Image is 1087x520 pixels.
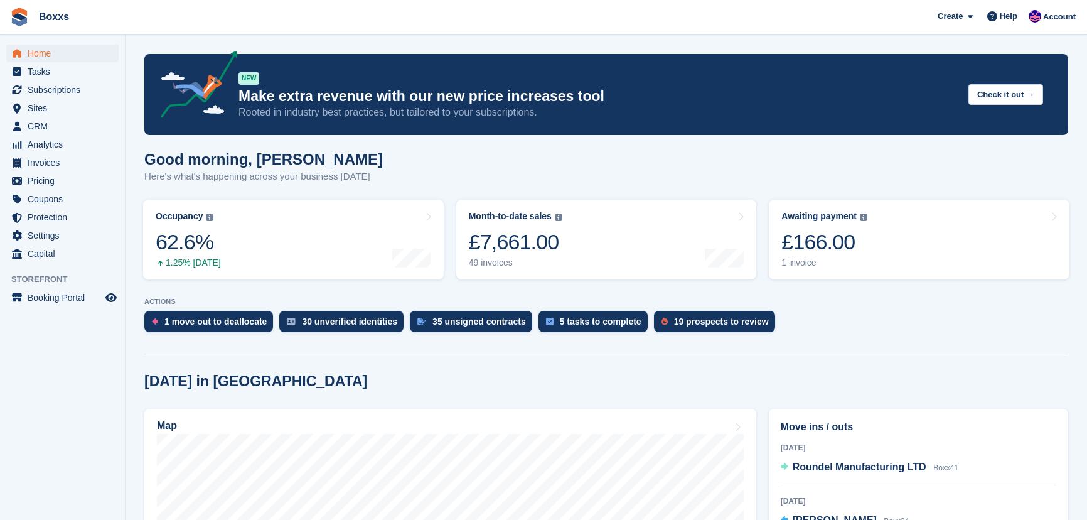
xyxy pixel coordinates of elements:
a: 19 prospects to review [654,311,781,339]
p: Make extra revenue with our new price increases tool [238,87,958,106]
a: menu [6,209,119,226]
a: menu [6,117,119,135]
span: Protection [28,209,103,226]
div: 30 unverified identities [302,317,397,327]
div: Occupancy [156,211,203,222]
div: [DATE] [781,496,1056,507]
div: £166.00 [781,229,867,255]
div: 5 tasks to complete [560,317,641,327]
a: menu [6,245,119,263]
h2: Map [157,420,177,431]
img: stora-icon-8386f47178a22dfd0bd8f6a31ec36ba5ce8667c1dd55bd0f319d3a0aa187defe.svg [10,8,29,26]
a: Month-to-date sales £7,661.00 49 invoices [456,200,757,279]
img: task-75834270c22a3079a89374b754ae025e5fb1db73e45f91037f5363f120a921f8.svg [546,318,554,325]
span: Booking Portal [28,289,103,306]
div: [DATE] [781,442,1056,453]
span: Sites [28,99,103,117]
img: prospect-51fa495bee0391a8d652442698ab0144808aea92771e9ea1ae160a38d050c398.svg [661,318,668,325]
a: 35 unsigned contracts [410,311,538,339]
img: icon-info-grey-7440780725fd019a000dd9b08b2336e03edf1995a4989e88bcd33f0948082b44.svg [860,214,867,221]
span: Analytics [28,136,103,153]
span: CRM [28,117,103,135]
a: Boxxs [34,6,74,27]
a: menu [6,154,119,171]
span: Help [1000,10,1017,23]
div: NEW [238,72,259,85]
h2: [DATE] in [GEOGRAPHIC_DATA] [144,373,367,390]
img: icon-info-grey-7440780725fd019a000dd9b08b2336e03edf1995a4989e88bcd33f0948082b44.svg [206,214,213,221]
a: Roundel Manufacturing LTD Boxx41 [781,460,959,476]
span: Pricing [28,172,103,190]
span: Subscriptions [28,81,103,99]
img: verify_identity-adf6edd0f0f0b5bbfe63781bf79b02c33cf7c696d77639b501bdc392416b5a36.svg [287,318,296,325]
span: Invoices [28,154,103,171]
span: Account [1043,11,1076,23]
span: Capital [28,245,103,263]
div: 1 move out to deallocate [164,317,267,327]
a: menu [6,45,119,62]
div: 35 unsigned contracts [432,317,526,327]
a: menu [6,289,119,306]
a: menu [6,172,119,190]
span: Roundel Manufacturing LTD [793,462,926,472]
div: 19 prospects to review [674,317,769,327]
a: menu [6,227,119,244]
a: 30 unverified identities [279,311,410,339]
img: move_outs_to_deallocate_icon-f764333ba52eb49d3ac5e1228854f67142a1ed5810a6f6cc68b1a99e826820c5.svg [152,318,158,325]
img: Jamie Malcolm [1029,10,1041,23]
a: menu [6,190,119,208]
div: £7,661.00 [469,229,562,255]
img: icon-info-grey-7440780725fd019a000dd9b08b2336e03edf1995a4989e88bcd33f0948082b44.svg [555,214,562,221]
div: 62.6% [156,229,221,255]
div: 1 invoice [781,257,867,268]
h1: Good morning, [PERSON_NAME] [144,151,383,168]
span: Tasks [28,63,103,80]
span: Coupons [28,190,103,208]
a: menu [6,99,119,117]
span: Create [938,10,963,23]
a: 1 move out to deallocate [144,311,279,339]
a: 5 tasks to complete [538,311,654,339]
div: 49 invoices [469,257,562,268]
img: contract_signature_icon-13c848040528278c33f63329250d36e43548de30e8caae1d1a13099fd9432cc5.svg [417,318,426,325]
span: Boxx41 [933,463,958,472]
a: Preview store [104,290,119,305]
img: price-adjustments-announcement-icon-8257ccfd72463d97f412b2fc003d46551f7dbcb40ab6d574587a9cd5c0d94... [150,51,238,122]
div: Awaiting payment [781,211,857,222]
div: 1.25% [DATE] [156,257,221,268]
p: ACTIONS [144,298,1068,306]
p: Here's what's happening across your business [DATE] [144,170,383,184]
a: menu [6,136,119,153]
div: Month-to-date sales [469,211,552,222]
a: menu [6,81,119,99]
span: Storefront [11,273,125,286]
h2: Move ins / outs [781,420,1056,435]
a: Awaiting payment £166.00 1 invoice [769,200,1069,279]
a: menu [6,63,119,80]
a: Occupancy 62.6% 1.25% [DATE] [143,200,444,279]
span: Home [28,45,103,62]
p: Rooted in industry best practices, but tailored to your subscriptions. [238,106,958,119]
span: Settings [28,227,103,244]
button: Check it out → [968,84,1043,105]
